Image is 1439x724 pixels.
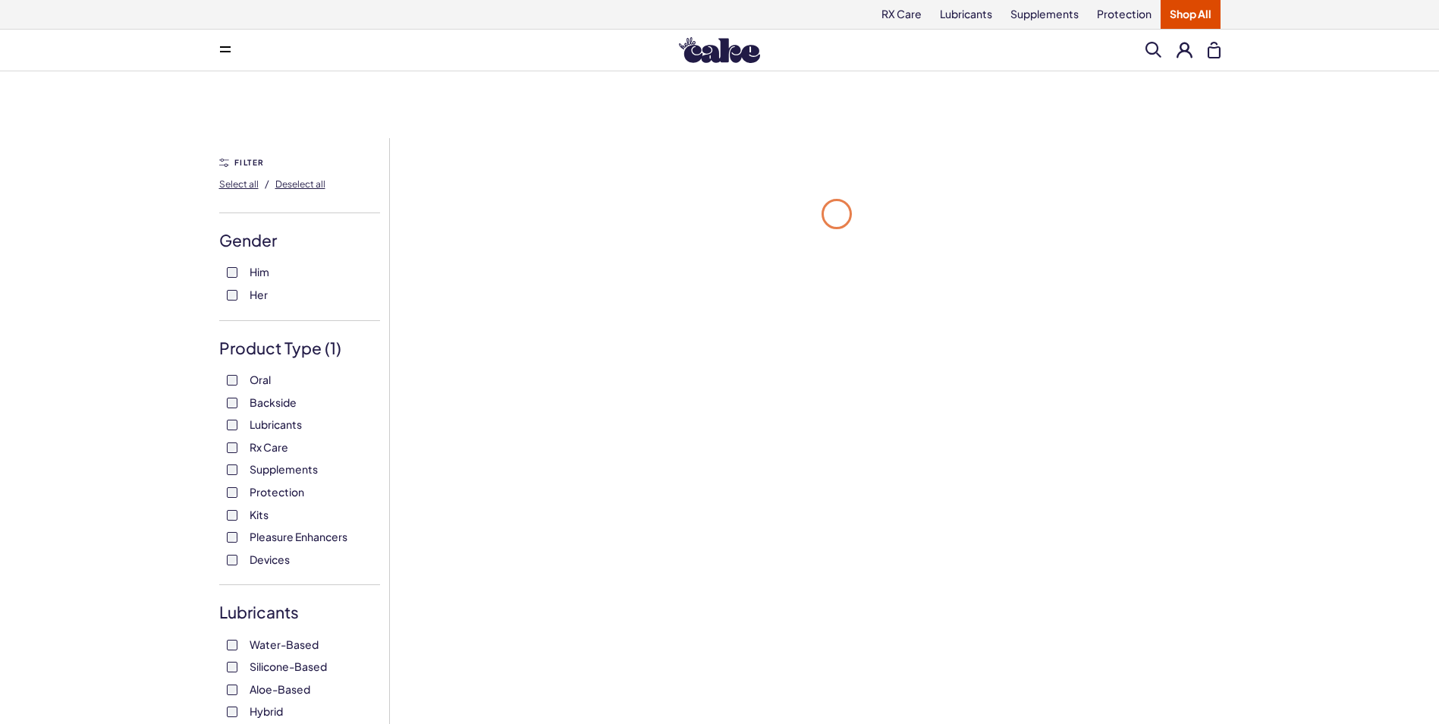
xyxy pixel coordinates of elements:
[250,285,268,304] span: Her
[679,37,760,63] img: Hello Cake
[250,701,283,721] span: Hybrid
[250,392,297,412] span: Backside
[275,172,325,196] button: Deselect all
[250,634,319,654] span: Water-Based
[227,487,237,498] input: Protection
[250,549,290,569] span: Devices
[227,685,237,695] input: Aloe-Based
[227,398,237,408] input: Backside
[250,505,269,524] span: Kits
[265,177,269,190] span: /
[219,172,259,196] button: Select all
[250,656,327,676] span: Silicone-Based
[227,442,237,453] input: Rx Care
[227,420,237,430] input: Lubricants
[227,662,237,672] input: Silicone-Based
[227,532,237,543] input: Pleasure Enhancers
[250,370,271,389] span: Oral
[250,262,269,282] span: Him
[227,640,237,650] input: Water-Based
[219,178,259,190] span: Select all
[227,464,237,475] input: Supplements
[250,527,347,546] span: Pleasure Enhancers
[275,178,325,190] span: Deselect all
[250,459,318,479] span: Supplements
[227,707,237,717] input: Hybrid
[250,414,302,434] span: Lubricants
[227,375,237,386] input: Oral
[227,267,237,278] input: Him
[227,510,237,521] input: Kits
[250,679,310,699] span: Aloe-Based
[227,290,237,301] input: Her
[250,437,288,457] span: Rx Care
[227,555,237,565] input: Devices
[250,482,304,502] span: Protection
